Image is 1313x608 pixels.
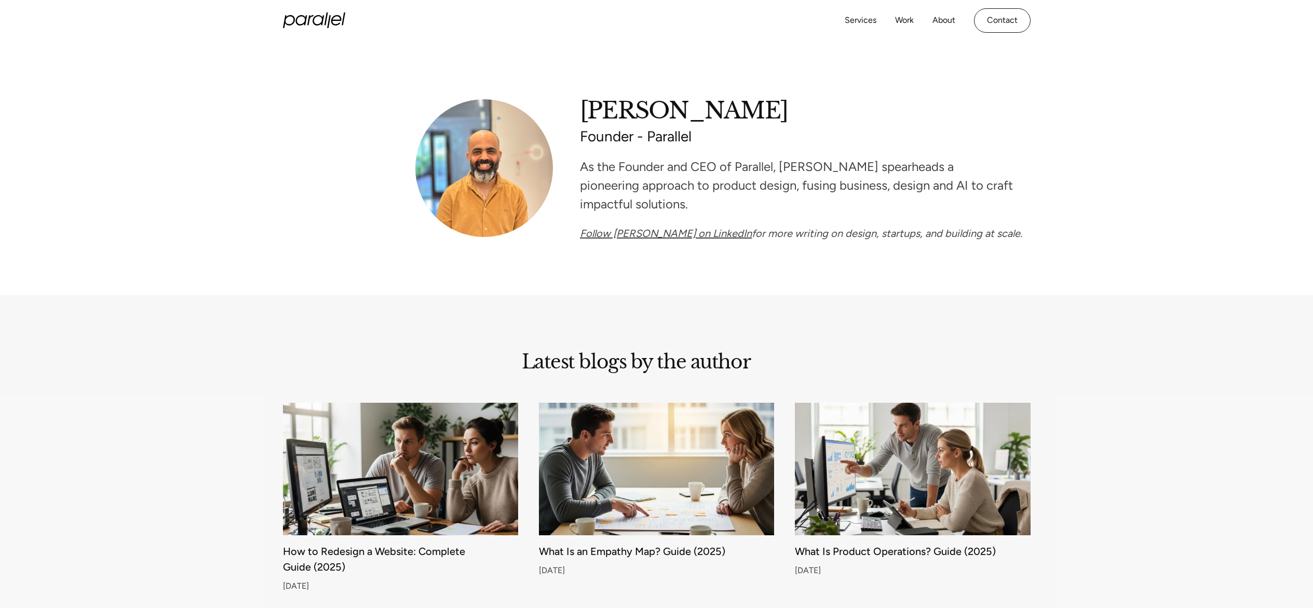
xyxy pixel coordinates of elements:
[795,548,1030,555] div: What Is Product Operations? Guide (2025)
[845,13,876,28] a: Services
[283,403,518,589] a: How to Redesign a Website: Complete Guide (2025)[DATE]
[580,131,1031,141] div: Founder - Parallel
[895,13,914,28] a: Work
[974,8,1031,33] a: Contact
[522,353,792,369] h2: Latest blogs by the author
[580,227,752,240] span: Follow [PERSON_NAME] on LinkedIn
[539,548,774,555] div: What Is an Empathy Map? Guide (2025)
[539,567,774,574] div: [DATE]
[283,548,518,571] div: How to Redesign a Website: Complete Guide (2025)
[580,230,1022,237] a: Follow [PERSON_NAME] on LinkedInfor more writing on design, startups, and building at scale.
[932,13,955,28] a: About
[580,162,1031,208] p: As the Founder and CEO of Parallel, [PERSON_NAME] spearheads a pioneering approach to product des...
[795,567,1030,574] div: [DATE]
[580,99,1031,118] h1: [PERSON_NAME]
[795,403,1030,589] a: What Is Product Operations? Guide (2025)[DATE]
[539,403,774,589] a: What Is an Empathy Map? Guide (2025)[DATE]
[283,583,518,589] div: [DATE]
